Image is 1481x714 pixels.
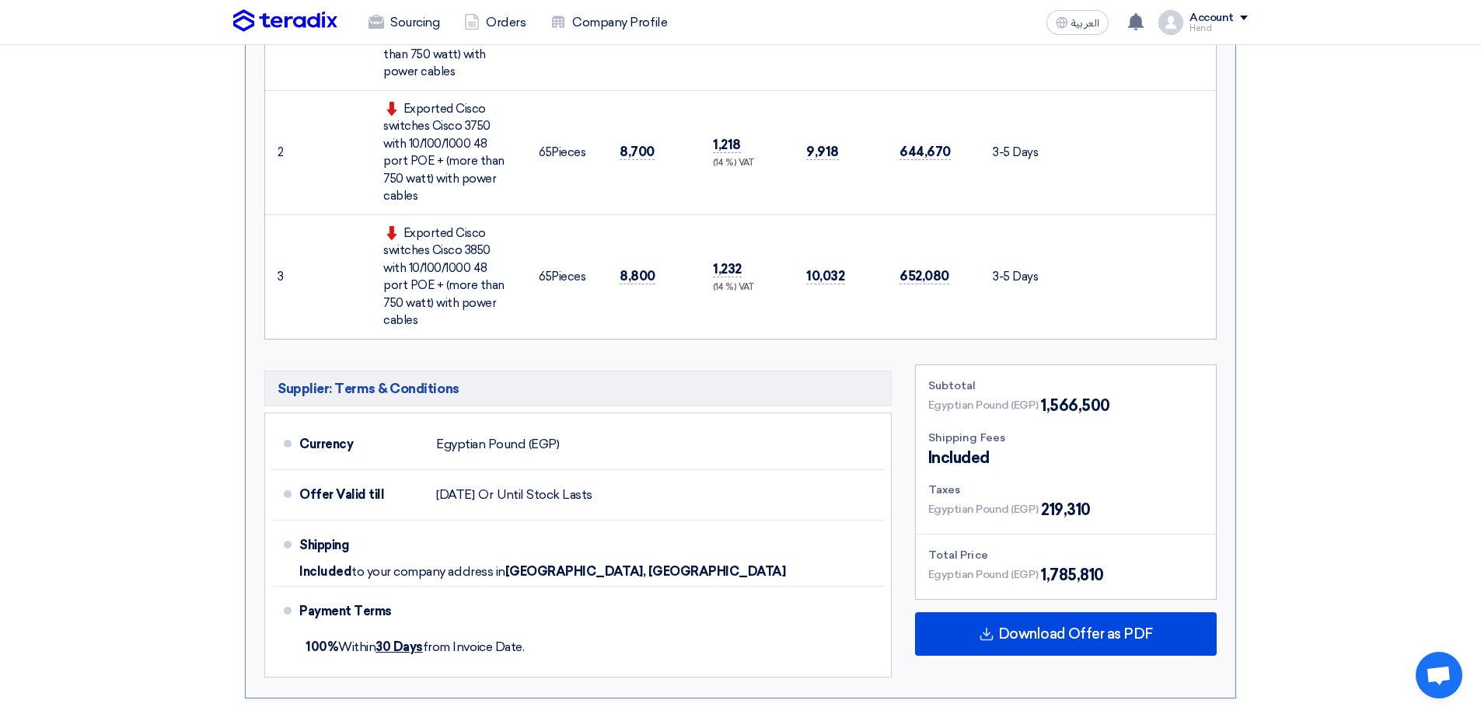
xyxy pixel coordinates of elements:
span: 1,566,500 [1041,394,1110,417]
td: 3-5 Days [980,214,1061,339]
div: (14 %) VAT [713,157,781,170]
a: Sourcing [356,5,452,40]
div: Shipping Fees [928,430,1203,446]
td: 3 [265,214,290,339]
div: Shipping [299,527,424,564]
div: Egyptian Pound (EGP) [436,430,559,459]
span: Egyptian Pound (EGP) [928,397,1038,413]
span: 8,700 [620,144,655,160]
span: 65 [539,145,551,159]
div: Exported Cisco switches Cisco 3850 with 10/100/1000 48 port POE + (more than 750 watt) with power... [383,225,514,329]
span: 65 [539,270,551,284]
span: Or [478,487,493,503]
div: Taxes [928,482,1203,498]
span: 219,310 [1041,498,1091,521]
td: Pieces [526,90,607,214]
strong: 100% [306,639,338,654]
div: Exported Cisco switches Cisco 3750 with 10/100/1000 48 port POE + (more than 750 watt) with power... [383,100,514,205]
span: 1,232 [713,261,742,277]
span: Egyptian Pound (EGP) [928,566,1038,583]
h5: Supplier: Terms & Conditions [264,371,892,406]
div: Total Price [928,547,1203,563]
span: 8,800 [620,268,655,284]
div: Account [1189,12,1234,25]
span: 1,218 [713,137,741,153]
img: profile_test.png [1158,10,1183,35]
span: Egyptian Pound (EGP) [928,501,1038,517]
div: Currency [299,426,424,463]
span: Included [928,446,990,469]
span: 10,032 [806,268,844,284]
span: to your company address in [351,564,505,580]
div: Hend [1189,24,1248,33]
span: Download Offer as PDF [998,627,1153,641]
span: 644,670 [899,144,951,160]
div: Payment Terms [299,593,866,630]
span: [GEOGRAPHIC_DATA], [GEOGRAPHIC_DATA] [505,564,786,580]
div: Open chat [1416,652,1462,698]
a: Orders [452,5,538,40]
u: 30 Days [375,639,423,654]
img: Teradix logo [233,9,337,33]
div: Subtotal [928,378,1203,394]
td: 3-5 Days [980,90,1061,214]
div: Offer Valid till [299,476,424,514]
button: العربية [1046,10,1109,35]
span: Until Stock Lasts [497,487,592,503]
span: 9,918 [806,144,839,160]
td: 2 [265,90,290,214]
td: Pieces [526,214,607,339]
span: 1,785,810 [1041,563,1104,587]
span: 652,080 [899,268,949,284]
span: العربية [1071,18,1099,29]
span: Included [299,564,351,580]
span: [DATE] [436,487,474,503]
span: Within from Invoice Date. [306,639,524,654]
div: (14 %) VAT [713,281,781,294]
a: Company Profile [538,5,679,40]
